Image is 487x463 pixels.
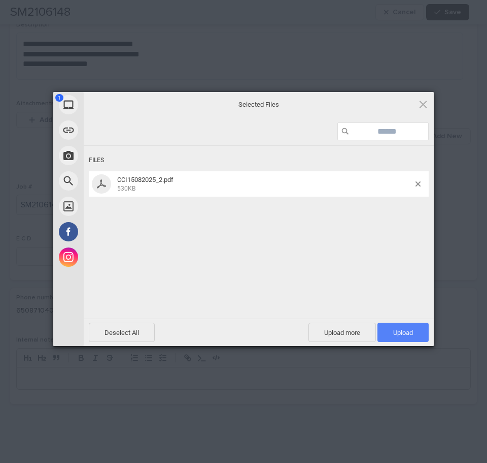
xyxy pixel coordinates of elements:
span: Selected Files [157,100,360,109]
div: Take Photo [53,143,175,168]
div: Facebook [53,219,175,244]
span: Upload [377,323,429,342]
div: Files [89,151,429,170]
span: Upload [393,329,413,336]
span: Deselect All [89,323,155,342]
span: CCI15082025_2.pdf [114,176,415,193]
span: CCI15082025_2.pdf [117,176,173,183]
div: Link (URL) [53,117,175,143]
span: 1 [55,94,63,102]
div: My Device [53,92,175,117]
div: Web Search [53,168,175,194]
span: Click here or hit ESC to close picker [418,99,429,110]
span: 530KB [117,185,135,192]
span: Upload more [308,323,376,342]
div: Instagram [53,244,175,270]
div: Unsplash [53,194,175,219]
